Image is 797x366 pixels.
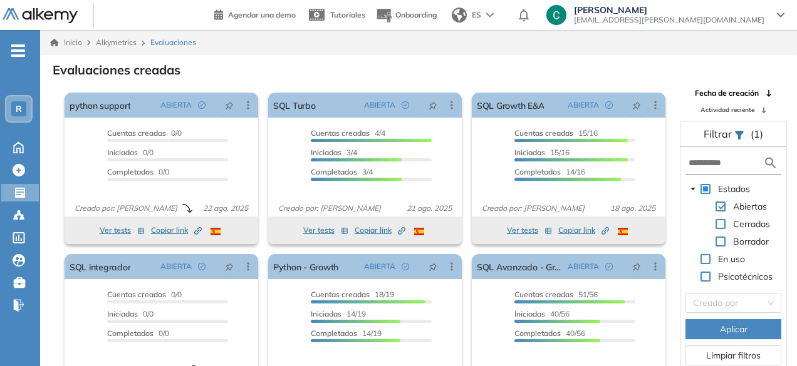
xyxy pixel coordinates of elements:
span: Fecha de creación [695,88,759,99]
span: Filtrar [704,128,734,140]
button: pushpin [419,257,447,277]
a: SQL Turbo [273,93,316,118]
span: Onboarding [395,10,437,19]
span: Psicotécnicos [718,271,773,282]
a: Agendar una demo [214,6,296,21]
span: 0/0 [107,128,182,138]
span: Completados [311,167,357,176]
span: Creado por: [PERSON_NAME] [273,203,386,214]
span: Psicotécnicos [716,269,775,284]
span: 51/56 [514,290,598,299]
span: Abiertas [733,201,767,212]
span: 40/56 [514,309,570,318]
span: 15/16 [514,128,598,138]
span: check-circle [402,101,409,109]
a: SQL Avanzado - Growth [477,254,563,279]
span: 14/19 [311,309,366,318]
span: Completados [514,167,561,176]
a: SQL integrador [70,254,130,279]
button: Copiar link [355,223,405,238]
button: Copiar link [558,223,609,238]
span: ABIERTA [160,261,192,272]
span: Aplicar [720,322,748,336]
span: Completados [514,328,561,338]
button: Ver tests [507,223,552,238]
span: 3/4 [311,167,373,176]
span: En uso [718,253,745,265]
button: pushpin [216,257,243,277]
span: check-circle [198,101,206,109]
span: Estados [716,181,753,196]
span: 21 ago. 2025 [402,203,457,214]
button: pushpin [623,95,650,115]
span: check-circle [605,101,613,109]
button: Onboarding [375,2,437,29]
span: 0/0 [107,328,169,338]
span: 40/56 [514,328,585,338]
img: arrow [486,13,494,18]
span: Cuentas creadas [107,290,166,299]
span: Iniciadas [107,309,138,318]
span: Agendar una demo [228,10,296,19]
a: SQL Growth E&A [477,93,544,118]
span: Completados [107,167,154,176]
span: Limpiar filtros [706,348,761,362]
span: Estados [718,183,750,195]
span: 14/16 [514,167,585,176]
span: Creado por: [PERSON_NAME] [477,203,590,214]
span: pushpin [225,262,234,272]
span: caret-down [690,186,696,192]
span: Iniciadas [107,148,138,157]
span: Iniciadas [311,148,341,157]
span: pushpin [429,100,437,110]
a: python support [70,93,130,118]
a: Python - Growth [273,254,338,279]
button: Aplicar [685,319,781,339]
span: 0/0 [107,290,182,299]
span: Iniciadas [514,309,545,318]
button: pushpin [419,95,447,115]
span: Cuentas creadas [514,290,573,299]
button: Ver tests [100,223,145,238]
span: (1) [751,126,763,141]
span: ABIERTA [568,261,599,272]
img: ESP [414,228,424,235]
span: Cuentas creadas [107,128,166,138]
span: En uso [716,252,748,267]
button: Copiar link [151,223,202,238]
a: Inicio [50,37,82,48]
span: Completados [311,328,357,338]
i: - [11,49,25,52]
span: pushpin [632,262,641,272]
span: Actividad reciente [701,105,754,114]
span: check-circle [198,263,206,270]
button: pushpin [623,257,650,277]
button: Limpiar filtros [685,345,781,365]
span: ABIERTA [364,99,395,111]
span: Copiar link [558,225,609,236]
button: pushpin [216,95,243,115]
span: Iniciadas [311,309,341,318]
span: pushpin [225,100,234,110]
span: R [16,104,22,114]
span: 14/19 [311,328,382,338]
span: ABIERTA [364,261,395,272]
span: Cuentas creadas [311,290,370,299]
span: 0/0 [107,309,154,318]
span: 22 ago. 2025 [198,203,253,214]
img: search icon [763,155,778,171]
img: ESP [618,228,628,235]
span: [EMAIL_ADDRESS][PERSON_NAME][DOMAIN_NAME] [574,15,764,25]
span: Borrador [731,234,771,249]
span: Tutoriales [330,10,365,19]
span: Evaluaciones [150,37,196,48]
span: ABIERTA [160,99,192,111]
span: Alkymetrics [96,38,137,47]
span: Copiar link [151,225,202,236]
span: 3/4 [311,148,357,157]
span: ES [472,9,481,21]
span: pushpin [632,100,641,110]
span: check-circle [605,263,613,270]
span: 18 ago. 2025 [605,203,660,214]
span: Cuentas creadas [311,128,370,138]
